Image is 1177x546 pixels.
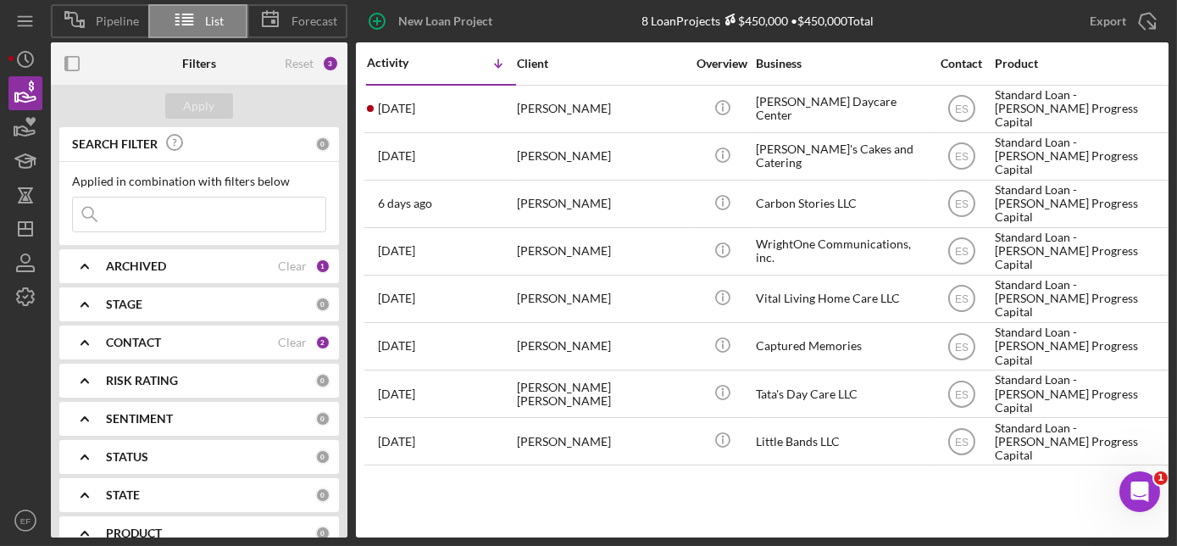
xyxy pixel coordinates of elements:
div: 0 [315,487,330,503]
div: Standard Loan - [PERSON_NAME] Progress Capital [995,86,1164,131]
time: 2025-07-23 04:13 [378,339,415,353]
div: 0 [315,526,330,541]
div: Standard Loan - [PERSON_NAME] Progress Capital [995,181,1164,226]
div: Reset [285,57,314,70]
div: Clear [278,336,307,349]
div: Standard Loan - [PERSON_NAME] Progress Capital [995,134,1164,179]
div: 8 Loan Projects • $450,000 Total [642,14,874,28]
button: EF [8,504,42,538]
text: ES [954,103,968,115]
div: Standard Loan - [PERSON_NAME] Progress Capital [995,419,1164,464]
div: 3 [322,55,339,72]
div: [PERSON_NAME] [517,134,686,179]
div: 0 [315,373,330,388]
b: STATE [106,488,140,502]
text: ES [954,293,968,305]
time: 2025-08-11 11:23 [378,244,415,258]
button: New Loan Project [356,4,509,38]
b: SENTIMENT [106,412,173,426]
div: 1 [315,259,330,274]
div: 2 [315,335,330,350]
div: Standard Loan - [PERSON_NAME] Progress Capital [995,229,1164,274]
div: [PERSON_NAME] [517,86,686,131]
div: 0 [315,297,330,312]
div: [PERSON_NAME] [517,324,686,369]
div: New Loan Project [398,4,492,38]
div: Product [995,57,1164,70]
div: Carbon Stories LLC [756,181,925,226]
text: ES [954,341,968,353]
b: PRODUCT [106,526,162,540]
span: Forecast [291,14,337,28]
b: ARCHIVED [106,259,166,273]
div: Apply [184,93,215,119]
button: Apply [165,93,233,119]
time: 2025-07-08 06:56 [378,387,415,401]
text: EF [20,516,31,526]
div: 0 [315,411,330,426]
div: Activity [367,56,441,70]
div: Tata's Day Care LLC [756,371,925,416]
div: Clear [278,259,307,273]
iframe: Intercom live chat [1119,471,1160,512]
time: 2025-08-13 18:24 [378,149,415,163]
div: Overview [691,57,754,70]
div: [PERSON_NAME] [517,419,686,464]
div: Standard Loan - [PERSON_NAME] Progress Capital [995,371,1164,416]
span: 1 [1154,471,1168,485]
div: Business [756,57,925,70]
div: Client [517,57,686,70]
div: Standard Loan - [PERSON_NAME] Progress Capital [995,324,1164,369]
text: ES [954,388,968,400]
time: 2025-08-17 00:45 [378,102,415,115]
div: [PERSON_NAME] Daycare Center [756,86,925,131]
div: [PERSON_NAME]'s Cakes and Catering [756,134,925,179]
div: Captured Memories [756,324,925,369]
div: Standard Loan - [PERSON_NAME] Progress Capital [995,276,1164,321]
div: Contact [930,57,993,70]
div: 0 [315,136,330,152]
span: List [206,14,225,28]
time: 2025-07-28 15:09 [378,292,415,305]
div: WrightOne Communications, inc. [756,229,925,274]
text: ES [954,198,968,210]
b: CONTACT [106,336,161,349]
div: Little Bands LLC [756,419,925,464]
text: ES [954,246,968,258]
span: Pipeline [96,14,139,28]
b: STATUS [106,450,148,464]
time: 2025-08-12 16:16 [378,197,432,210]
text: ES [954,436,968,448]
b: RISK RATING [106,374,178,387]
b: Filters [182,57,216,70]
div: 0 [315,449,330,465]
time: 2025-06-30 20:24 [378,435,415,448]
div: Export [1090,4,1126,38]
button: Export [1073,4,1169,38]
div: [PERSON_NAME] [517,276,686,321]
div: [PERSON_NAME] [PERSON_NAME] [517,371,686,416]
div: Applied in combination with filters below [72,175,326,188]
b: STAGE [106,298,142,311]
div: Vital Living Home Care LLC [756,276,925,321]
div: [PERSON_NAME] [517,229,686,274]
text: ES [954,151,968,163]
div: $450,000 [721,14,789,28]
b: SEARCH FILTER [72,137,158,151]
div: [PERSON_NAME] [517,181,686,226]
